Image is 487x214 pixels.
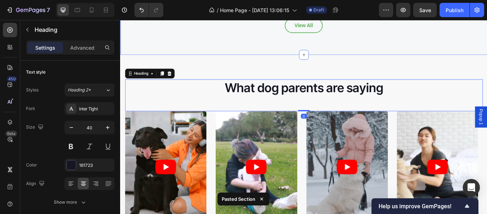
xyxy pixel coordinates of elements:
[146,163,170,180] button: Play
[68,87,91,93] span: Heading 2*
[5,131,17,136] div: Beta
[26,179,46,189] div: Align
[446,6,463,14] div: Publish
[26,69,46,75] div: Text style
[7,76,17,82] div: 450
[35,44,55,51] p: Settings
[26,87,39,93] div: Styles
[417,104,424,122] span: Popup 1
[70,44,94,51] p: Advanced
[379,202,471,210] button: Show survey - Help us improve GemPages!
[26,123,45,132] div: Size
[6,70,422,89] p: What dog parents are saying
[217,6,219,14] span: /
[313,7,324,13] span: Draft
[358,163,382,180] button: Play
[252,163,276,180] button: Play
[222,195,255,203] p: Pasted Section
[419,7,431,13] span: Save
[413,3,437,17] button: Save
[65,84,114,96] button: Heading 2*
[35,25,112,34] p: Heading
[3,3,53,17] button: 7
[134,3,163,17] div: Undo/Redo
[440,3,470,17] button: Publish
[41,163,65,180] button: Play
[26,162,37,168] div: Color
[26,105,35,112] div: Font
[79,106,113,112] div: Inter Tight
[14,59,34,66] div: Heading
[120,20,487,214] iframe: Design area
[47,6,50,14] p: 7
[220,6,289,14] span: Home Page - [DATE] 13:06:15
[463,179,480,196] div: Open Intercom Messenger
[210,109,217,115] div: 0
[379,203,463,210] span: Help us improve GemPages!
[54,199,87,206] div: Show more
[203,2,225,11] div: View All
[79,162,113,169] div: 161723
[26,196,114,209] button: Show more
